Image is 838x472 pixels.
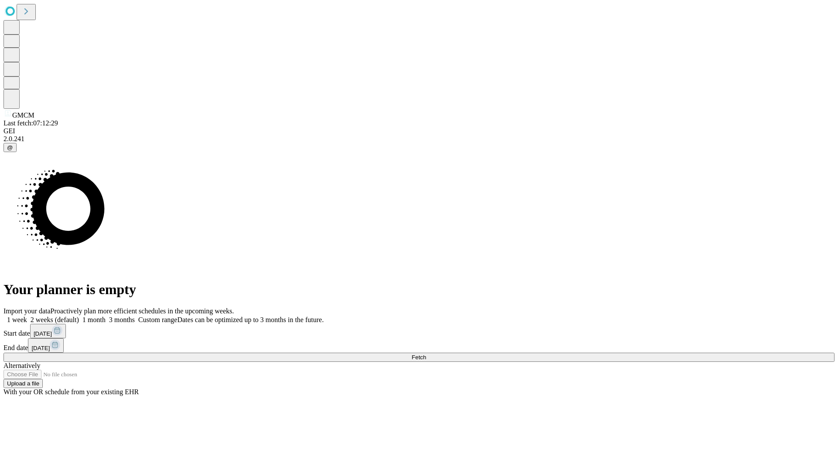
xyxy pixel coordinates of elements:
[3,143,17,152] button: @
[3,119,58,127] span: Last fetch: 07:12:29
[3,362,40,369] span: Alternatively
[28,338,64,353] button: [DATE]
[3,135,835,143] div: 2.0.241
[3,388,139,396] span: With your OR schedule from your existing EHR
[138,316,177,323] span: Custom range
[51,307,234,315] span: Proactively plan more efficient schedules in the upcoming weeks.
[12,111,34,119] span: GMCM
[30,324,66,338] button: [DATE]
[31,345,50,351] span: [DATE]
[109,316,135,323] span: 3 months
[3,324,835,338] div: Start date
[177,316,323,323] span: Dates can be optimized up to 3 months in the future.
[3,127,835,135] div: GEI
[34,330,52,337] span: [DATE]
[3,353,835,362] button: Fetch
[3,379,43,388] button: Upload a file
[82,316,106,323] span: 1 month
[7,316,27,323] span: 1 week
[31,316,79,323] span: 2 weeks (default)
[412,354,426,361] span: Fetch
[3,281,835,298] h1: Your planner is empty
[7,144,13,151] span: @
[3,307,51,315] span: Import your data
[3,338,835,353] div: End date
